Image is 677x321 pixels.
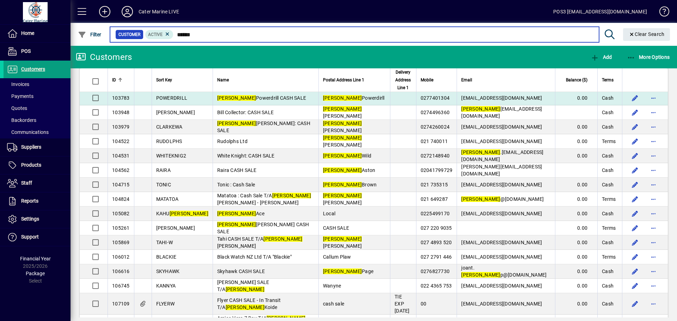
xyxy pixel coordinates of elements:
span: [PERSON_NAME] CASH SALE [217,222,309,234]
span: Email [461,76,472,84]
span: 0225499170 [421,211,450,216]
span: RAIRA [156,167,171,173]
a: Quotes [4,102,71,114]
span: 106616 [112,268,130,274]
button: Edit [629,266,641,277]
button: More options [648,280,659,291]
span: Settings [21,216,39,222]
button: More Options [625,51,672,63]
td: 0.00 [555,206,597,221]
span: [PERSON_NAME] [156,110,195,115]
span: MATATOA [156,196,179,202]
span: 027 2791 446 [421,254,452,260]
span: 027 4893 520 [421,240,452,245]
em: [PERSON_NAME] [461,272,500,278]
mat-chip: Activation Status: Active [145,30,173,39]
em: [PERSON_NAME] [217,95,256,101]
span: Cash [602,239,614,246]
span: @[DOMAIN_NAME] [461,196,544,202]
span: [PERSON_NAME][EMAIL_ADDRESS][DOMAIN_NAME] [461,164,542,177]
span: 02041799729 [421,167,453,173]
span: Financial Year [20,256,51,261]
span: [PERSON_NAME] [323,236,362,249]
span: Raira CASH SALE [217,167,257,173]
span: [EMAIL_ADDRESS][DOMAIN_NAME] [461,211,542,216]
span: Customer [118,31,140,38]
span: 105261 [112,225,130,231]
td: 0.00 [555,120,597,134]
span: Cash [602,94,614,101]
span: Powerdrill CASH SALE [217,95,306,101]
span: Cash [602,167,614,174]
span: Cash [602,282,614,289]
span: [PERSON_NAME] SALE T/A [217,279,269,292]
button: More options [648,251,659,263]
span: POS [21,48,31,54]
div: Cater Marine LIVE [139,6,179,17]
button: More options [648,237,659,248]
span: Callum Plaw [323,254,351,260]
span: Ace [217,211,264,216]
em: [PERSON_NAME] [217,222,256,227]
td: 0.00 [555,221,597,235]
button: Edit [629,193,641,205]
span: TONIC [156,182,171,187]
span: Filter [78,32,102,37]
button: More options [648,266,659,277]
span: Cash [602,123,614,130]
span: Black Watch NZ Ltd T/A "Blackie" [217,254,292,260]
span: 103783 [112,95,130,101]
a: Suppliers [4,138,71,156]
span: Package [26,271,45,276]
button: Add [93,5,116,18]
td: 0.00 [555,134,597,149]
a: Backorders [4,114,71,126]
span: 105869 [112,240,130,245]
span: Customers [21,66,45,72]
button: More options [648,179,659,190]
em: [PERSON_NAME] [323,236,362,242]
span: Tonic : Cash Sale [217,182,255,187]
em: [PERSON_NAME] [461,196,500,202]
span: Suppliers [21,144,41,150]
span: [PERSON_NAME] [323,135,362,148]
span: SKYHAWK [156,268,180,274]
a: Payments [4,90,71,102]
span: Bill Collector: CASH SALE [217,110,274,115]
span: 105082 [112,211,130,216]
td: 0.00 [555,293,597,315]
span: Terms [602,76,614,84]
span: 0277401304 [421,95,450,101]
span: Clear Search [629,31,665,37]
span: 104522 [112,138,130,144]
span: Terms [602,224,616,232]
span: 022 4365 753 [421,283,452,289]
button: Edit [629,208,641,219]
span: 021 649287 [421,196,448,202]
span: .[EMAIL_ADDRESS][DOMAIN_NAME] [461,149,543,162]
span: Terms [602,253,616,260]
button: Edit [629,92,641,104]
span: 103948 [112,110,130,115]
button: Add [589,51,614,63]
span: Balance ($) [566,76,587,84]
div: ID [112,76,130,84]
em: [PERSON_NAME] [217,121,256,126]
span: [EMAIL_ADDRESS][DOMAIN_NAME] [461,182,542,187]
em: [PERSON_NAME] [461,106,500,112]
button: More options [648,121,659,132]
span: POWERDRILL [156,95,188,101]
button: More options [648,150,659,161]
span: Flyer CASH SALE - In Transit T/A Koide [217,297,281,310]
span: joant. p@[DOMAIN_NAME] [461,265,547,278]
span: White Knight: CASH SALE [217,153,275,159]
span: Wanyne [323,283,341,289]
span: [EMAIL_ADDRESS][DOMAIN_NAME] [461,106,542,119]
span: 107109 [112,301,130,307]
span: [PERSON_NAME] [323,121,362,133]
span: CLARKEWA [156,124,183,130]
div: Name [217,76,314,84]
span: [EMAIL_ADDRESS][DOMAIN_NAME] [461,301,542,307]
span: FLYERW [156,301,175,307]
div: Email [461,76,551,84]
